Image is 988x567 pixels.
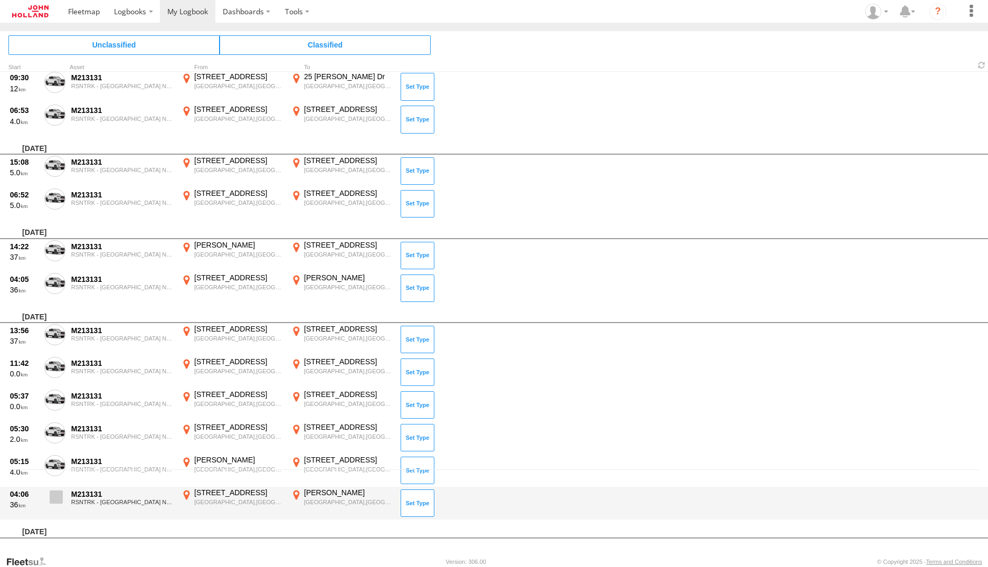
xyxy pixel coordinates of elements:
[289,188,395,219] label: Click to View Event Location
[194,283,283,291] div: [GEOGRAPHIC_DATA],[GEOGRAPHIC_DATA]
[71,275,174,284] div: M213131
[179,455,285,486] label: Click to View Event Location
[71,424,174,433] div: M213131
[289,273,395,304] label: Click to View Event Location
[194,367,283,375] div: [GEOGRAPHIC_DATA],[GEOGRAPHIC_DATA]
[304,357,393,366] div: [STREET_ADDRESS]
[71,368,174,374] div: RSNTRK - [GEOGRAPHIC_DATA] NSW - Track & Civil
[10,402,39,411] div: 0.0
[304,115,393,122] div: [GEOGRAPHIC_DATA],[GEOGRAPHIC_DATA]
[194,82,283,90] div: [GEOGRAPHIC_DATA],[GEOGRAPHIC_DATA]
[179,240,285,271] label: Click to View Event Location
[304,422,393,432] div: [STREET_ADDRESS]
[304,82,393,90] div: [GEOGRAPHIC_DATA],[GEOGRAPHIC_DATA]
[304,156,393,165] div: [STREET_ADDRESS]
[194,498,283,506] div: [GEOGRAPHIC_DATA],[GEOGRAPHIC_DATA]
[10,190,39,200] div: 06:52
[71,284,174,290] div: RSNTRK - [GEOGRAPHIC_DATA] NSW - Track & Civil
[8,65,40,70] div: Click to Sort
[289,488,395,518] label: Click to View Event Location
[10,201,39,210] div: 5.0
[289,455,395,486] label: Click to View Event Location
[401,106,434,133] button: Click to Set
[289,156,395,186] label: Click to View Event Location
[71,466,174,472] div: RSNTRK - [GEOGRAPHIC_DATA] NSW - Track & Civil
[71,242,174,251] div: M213131
[194,390,283,399] div: [STREET_ADDRESS]
[401,457,434,484] button: Click to Set
[194,455,283,465] div: [PERSON_NAME]
[304,367,393,375] div: [GEOGRAPHIC_DATA],[GEOGRAPHIC_DATA]
[194,199,283,206] div: [GEOGRAPHIC_DATA],[GEOGRAPHIC_DATA]
[179,488,285,518] label: Click to View Event Location
[194,273,283,282] div: [STREET_ADDRESS]
[304,273,393,282] div: [PERSON_NAME]
[10,500,39,509] div: 36
[71,401,174,407] div: RSNTRK - [GEOGRAPHIC_DATA] NSW - Track & Civil
[194,188,283,198] div: [STREET_ADDRESS]
[10,489,39,499] div: 04:06
[401,242,434,269] button: Click to Set
[71,391,174,401] div: M213131
[194,156,283,165] div: [STREET_ADDRESS]
[304,433,393,440] div: [GEOGRAPHIC_DATA],[GEOGRAPHIC_DATA]
[304,488,393,497] div: [PERSON_NAME]
[10,157,39,167] div: 15:08
[10,326,39,335] div: 13:56
[975,60,988,70] span: Refresh
[71,433,174,440] div: RSNTRK - [GEOGRAPHIC_DATA] NSW - Track & Civil
[71,499,174,505] div: RSNTRK - [GEOGRAPHIC_DATA] NSW - Track & Civil
[304,455,393,465] div: [STREET_ADDRESS]
[926,559,982,565] a: Terms and Conditions
[304,166,393,174] div: [GEOGRAPHIC_DATA],[GEOGRAPHIC_DATA]
[71,358,174,368] div: M213131
[10,424,39,433] div: 05:30
[179,188,285,219] label: Click to View Event Location
[194,324,283,334] div: [STREET_ADDRESS]
[289,72,395,102] label: Click to View Event Location
[289,390,395,420] label: Click to View Event Location
[401,391,434,419] button: Click to Set
[304,251,393,258] div: [GEOGRAPHIC_DATA],[GEOGRAPHIC_DATA]
[401,326,434,353] button: Click to Set
[304,324,393,334] div: [STREET_ADDRESS]
[10,457,39,466] div: 05:15
[6,556,54,567] a: Visit our Website
[179,273,285,304] label: Click to View Event Location
[179,65,285,70] div: From
[10,168,39,177] div: 5.0
[304,240,393,250] div: [STREET_ADDRESS]
[10,117,39,126] div: 4.0
[401,489,434,517] button: Click to Set
[194,466,283,473] div: [GEOGRAPHIC_DATA],[GEOGRAPHIC_DATA]
[304,72,393,81] div: 25 [PERSON_NAME] Dr
[194,115,283,122] div: [GEOGRAPHIC_DATA],[GEOGRAPHIC_DATA]
[194,251,283,258] div: [GEOGRAPHIC_DATA],[GEOGRAPHIC_DATA]
[71,489,174,499] div: M213131
[12,5,49,17] img: jhg-logo.svg
[71,73,174,82] div: M213131
[10,252,39,262] div: 37
[304,400,393,408] div: [GEOGRAPHIC_DATA],[GEOGRAPHIC_DATA]
[289,357,395,388] label: Click to View Event Location
[877,559,982,565] div: © Copyright 2025 -
[220,35,431,54] span: Click to view Classified Trips
[10,336,39,346] div: 37
[71,106,174,115] div: M213131
[71,326,174,335] div: M213131
[304,335,393,342] div: [GEOGRAPHIC_DATA],[GEOGRAPHIC_DATA]
[929,3,946,20] i: ?
[289,65,395,70] div: To
[401,73,434,100] button: Click to Set
[194,357,283,366] div: [STREET_ADDRESS]
[10,467,39,477] div: 4.0
[194,488,283,497] div: [STREET_ADDRESS]
[3,3,58,20] a: Return to Dashboard
[8,35,220,54] span: Click to view Unclassified Trips
[179,390,285,420] label: Click to View Event Location
[304,199,393,206] div: [GEOGRAPHIC_DATA],[GEOGRAPHIC_DATA]
[304,390,393,399] div: [STREET_ADDRESS]
[10,434,39,444] div: 2.0
[194,240,283,250] div: [PERSON_NAME]
[10,73,39,82] div: 09:30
